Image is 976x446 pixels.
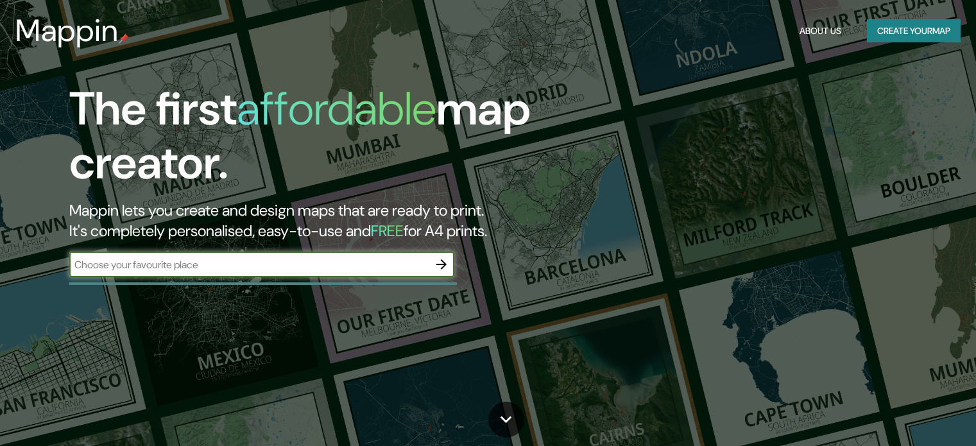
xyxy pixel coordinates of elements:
h2: Mappin lets you create and design maps that are ready to print. It's completely personalised, eas... [69,200,558,241]
img: mappin-pin [119,33,129,44]
iframe: Help widget launcher [862,396,962,432]
button: About Us [794,19,846,43]
h1: The first map creator. [69,82,558,200]
input: Choose your favourite place [69,257,429,272]
h5: FREE [371,221,404,241]
h1: affordable [237,79,436,139]
button: Create yourmap [867,19,961,43]
h3: Mappin [15,13,119,49]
